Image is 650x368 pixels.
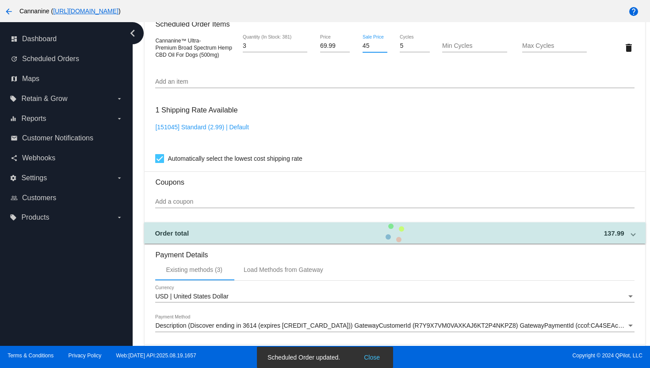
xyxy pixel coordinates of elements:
[10,214,17,221] i: local_offer
[10,115,17,122] i: equalizer
[21,174,47,182] span: Settings
[22,154,55,162] span: Webhooks
[11,131,123,145] a: email Customer Notifications
[155,198,634,205] input: Add a coupon
[21,95,67,103] span: Retain & Grow
[155,124,249,131] a: [151045] Standard (2.99) | Default
[623,43,634,53] mat-icon: delete
[11,155,18,162] i: share
[361,353,382,362] button: Close
[155,38,232,58] span: Cannanine™ Ultra-Premium Broad Spectrum Hemp CBD Oil For Dogs (500mg)
[11,35,18,43] i: dashboard
[116,353,196,359] a: Web:[DATE] API:2025.08.19.1657
[522,43,587,50] input: Max Cycles
[168,153,302,164] span: Automatically select the lowest cost shipping rate
[53,8,119,15] a: [URL][DOMAIN_NAME]
[11,55,18,62] i: update
[11,194,18,201] i: people_outline
[22,55,79,63] span: Scheduled Orders
[628,6,639,17] mat-icon: help
[400,43,429,50] input: Cycles
[11,191,123,205] a: people_outline Customers
[21,115,46,123] span: Reports
[22,75,39,83] span: Maps
[4,6,14,17] mat-icon: arrow_back
[320,43,350,50] input: Price
[8,353,54,359] a: Terms & Conditions
[10,174,17,182] i: settings
[22,194,56,202] span: Customers
[116,214,123,221] i: arrow_drop_down
[19,8,121,15] span: Cannanine ( )
[166,266,222,273] div: Existing methods (3)
[11,151,123,165] a: share Webhooks
[22,35,57,43] span: Dashboard
[11,52,123,66] a: update Scheduled Orders
[22,134,93,142] span: Customer Notifications
[155,101,237,120] h3: 1 Shipping Rate Available
[126,26,140,40] i: chevron_left
[243,43,307,50] input: Quantity (In Stock: 381)
[155,293,228,300] span: USD | United States Dollar
[155,171,634,186] h3: Coupons
[155,244,634,259] h3: Payment Details
[155,322,634,329] mat-select: Payment Method
[11,32,123,46] a: dashboard Dashboard
[442,43,507,50] input: Min Cycles
[333,353,642,359] span: Copyright © 2024 QPilot, LLC
[155,293,634,300] mat-select: Currency
[244,266,323,273] div: Load Methods from Gateway
[69,353,102,359] a: Privacy Policy
[11,135,18,142] i: email
[21,213,49,221] span: Products
[116,115,123,122] i: arrow_drop_down
[116,174,123,182] i: arrow_drop_down
[363,43,387,50] input: Sale Price
[11,72,123,86] a: map Maps
[116,95,123,102] i: arrow_drop_down
[268,353,382,362] simple-snack-bar: Scheduled Order updated.
[10,95,17,102] i: local_offer
[155,78,634,85] input: Add an item
[11,75,18,82] i: map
